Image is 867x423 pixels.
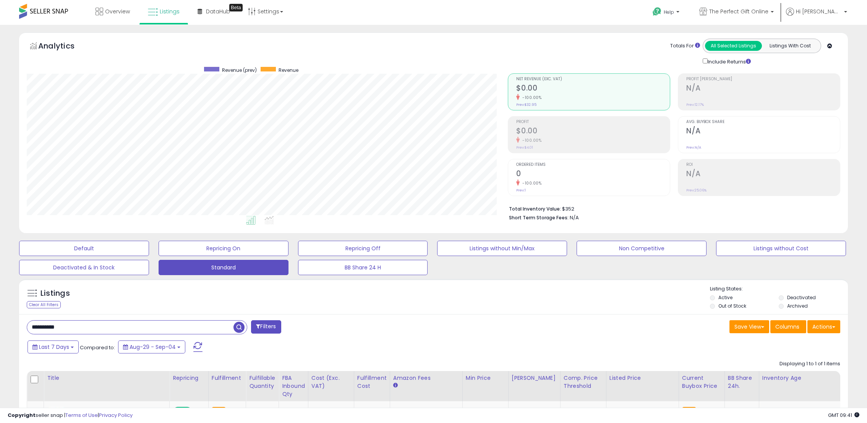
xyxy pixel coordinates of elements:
span: Profit [516,120,670,124]
small: Prev: N/A [686,145,701,150]
label: Deactivated [787,294,816,301]
button: Non Competitive [577,241,707,256]
span: Revenue (prev) [222,67,257,73]
button: All Selected Listings [705,41,762,51]
div: Totals For [670,42,700,50]
small: Prev: 1 [516,188,526,193]
span: Ordered Items [516,163,670,167]
button: Save View [729,320,769,333]
button: Deactivated & In Stock [19,260,149,275]
a: Privacy Policy [99,412,133,419]
div: Title [47,374,166,382]
button: Columns [770,320,806,333]
a: Help [647,1,687,25]
small: Prev: 25.06% [686,188,707,193]
span: Last 7 Days [39,343,69,351]
span: Profit [PERSON_NAME] [686,77,840,81]
div: Tooltip anchor [229,4,243,11]
button: Actions [807,320,840,333]
div: Displaying 1 to 1 of 1 items [779,360,840,368]
button: Listings With Cost [762,41,818,51]
small: Prev: 12.17% [686,102,704,107]
a: Hi [PERSON_NAME] [786,8,847,25]
small: -100.00% [520,180,541,186]
span: Net Revenue (Exc. VAT) [516,77,670,81]
div: [PERSON_NAME] [512,374,557,382]
div: BB Share 24h. [728,374,756,390]
button: Listings without Min/Max [437,241,567,256]
h2: 0 [516,169,670,180]
b: Total Inventory Value: [509,206,561,212]
small: Prev: $32.95 [516,102,536,107]
label: Archived [787,303,808,309]
button: Standard [159,260,288,275]
span: Avg. Buybox Share [686,120,840,124]
div: Comp. Price Threshold [564,374,603,390]
div: Inventory Age [762,374,850,382]
div: Cost (Exc. VAT) [311,374,351,390]
span: ROI [686,163,840,167]
span: Help [664,9,674,15]
button: Listings without Cost [716,241,846,256]
span: 2025-09-13 09:41 GMT [828,412,859,419]
div: Current Buybox Price [682,374,721,390]
h2: $0.00 [516,84,670,94]
button: Last 7 Days [28,340,79,353]
i: Get Help [652,7,662,16]
h5: Listings [41,288,70,299]
button: BB Share 24 H [298,260,428,275]
li: $352 [509,204,835,213]
span: Overview [105,8,130,15]
small: -100.00% [520,138,541,143]
div: FBA inbound Qty [282,374,305,398]
span: N/A [570,214,579,221]
div: Amazon Fees [393,374,459,382]
button: Default [19,241,149,256]
div: Fulfillment Cost [357,374,387,390]
div: Fulfillable Quantity [249,374,275,390]
label: Out of Stock [718,303,746,309]
button: Aug-29 - Sep-04 [118,340,185,353]
div: Fulfillment [212,374,243,382]
small: Prev: $4.01 [516,145,533,150]
h2: N/A [686,169,840,180]
p: Listing States: [710,285,848,293]
span: Hi [PERSON_NAME] [796,8,842,15]
span: Compared to: [80,344,115,351]
h2: N/A [686,126,840,137]
h2: N/A [686,84,840,94]
span: The Perfect Gift Online [709,8,768,15]
strong: Copyright [8,412,36,419]
div: Repricing [173,374,205,382]
span: Listings [160,8,180,15]
div: Listed Price [609,374,676,382]
span: Columns [775,323,799,331]
span: Revenue [279,67,298,73]
div: Min Price [466,374,505,382]
label: Active [718,294,732,301]
span: Aug-29 - Sep-04 [130,343,176,351]
span: DataHub [206,8,230,15]
a: Terms of Use [65,412,98,419]
div: seller snap | | [8,412,133,419]
button: Repricing On [159,241,288,256]
div: Clear All Filters [27,301,61,308]
h2: $0.00 [516,126,670,137]
h5: Analytics [38,41,89,53]
button: Filters [251,320,281,334]
small: Amazon Fees. [393,382,398,389]
small: -100.00% [520,95,541,100]
button: Repricing Off [298,241,428,256]
b: Short Term Storage Fees: [509,214,569,221]
div: Include Returns [697,57,760,66]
